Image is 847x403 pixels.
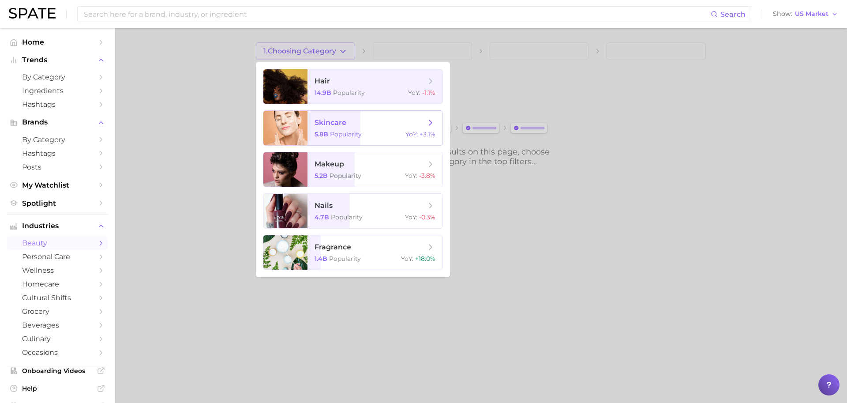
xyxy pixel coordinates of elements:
[419,172,435,180] span: -3.8%
[7,346,108,359] a: occasions
[415,255,435,263] span: +18.0%
[22,87,93,95] span: Ingredients
[7,250,108,264] a: personal care
[405,172,417,180] span: YoY :
[7,264,108,277] a: wellness
[773,11,792,16] span: Show
[7,35,108,49] a: Home
[315,160,344,168] span: makeup
[83,7,711,22] input: Search here for a brand, industry, or ingredient
[256,62,450,277] ul: 1.Choosing Category
[7,305,108,318] a: grocery
[408,89,420,97] span: YoY :
[7,364,108,377] a: Onboarding Videos
[315,213,329,221] span: 4.7b
[315,118,346,127] span: skincare
[315,172,328,180] span: 5.2b
[22,136,93,144] span: by Category
[401,255,413,263] span: YoY :
[22,367,93,375] span: Onboarding Videos
[405,130,418,138] span: YoY :
[22,252,93,261] span: personal care
[315,130,328,138] span: 5.8b
[422,89,435,97] span: -1.1%
[7,98,108,111] a: Hashtags
[7,382,108,395] a: Help
[22,384,93,392] span: Help
[7,219,108,233] button: Industries
[315,243,351,251] span: fragrance
[7,178,108,192] a: My Watchlist
[7,291,108,305] a: cultural shifts
[22,149,93,158] span: Hashtags
[22,294,93,302] span: cultural shifts
[22,321,93,329] span: beverages
[795,11,828,16] span: US Market
[22,100,93,109] span: Hashtags
[9,8,56,19] img: SPATE
[330,172,361,180] span: Popularity
[7,236,108,250] a: beauty
[405,213,417,221] span: YoY :
[7,133,108,147] a: by Category
[315,89,331,97] span: 14.9b
[315,77,330,85] span: hair
[22,307,93,316] span: grocery
[22,239,93,247] span: beauty
[22,266,93,275] span: wellness
[329,255,361,263] span: Popularity
[771,8,840,20] button: ShowUS Market
[420,130,435,138] span: +3.1%
[22,73,93,81] span: by Category
[7,70,108,84] a: by Category
[22,348,93,357] span: occasions
[7,160,108,174] a: Posts
[22,335,93,343] span: culinary
[7,196,108,210] a: Spotlight
[419,213,435,221] span: -0.3%
[7,277,108,291] a: homecare
[315,255,327,263] span: 1.4b
[22,222,93,230] span: Industries
[7,332,108,346] a: culinary
[22,199,93,207] span: Spotlight
[330,130,362,138] span: Popularity
[333,89,365,97] span: Popularity
[720,10,746,19] span: Search
[22,280,93,288] span: homecare
[22,38,93,46] span: Home
[22,56,93,64] span: Trends
[22,181,93,189] span: My Watchlist
[7,147,108,160] a: Hashtags
[7,84,108,98] a: Ingredients
[7,53,108,67] button: Trends
[315,201,333,210] span: nails
[22,163,93,171] span: Posts
[7,318,108,332] a: beverages
[22,118,93,126] span: Brands
[7,116,108,129] button: Brands
[331,213,363,221] span: Popularity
